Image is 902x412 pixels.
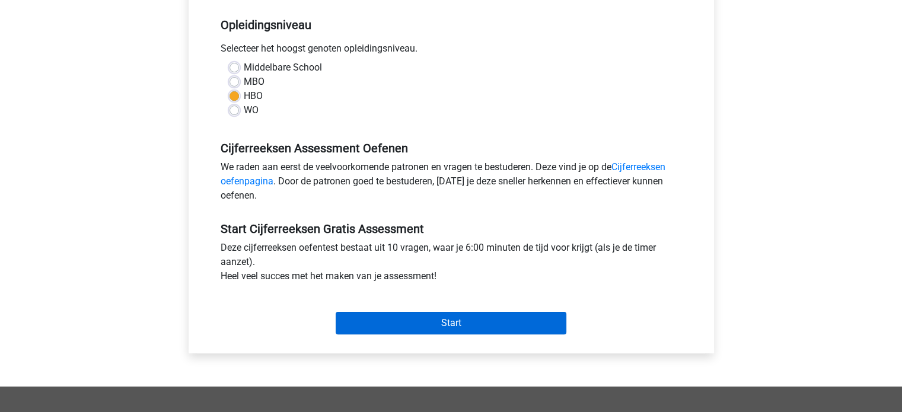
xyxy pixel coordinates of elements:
div: We raden aan eerst de veelvoorkomende patronen en vragen te bestuderen. Deze vind je op de . Door... [212,160,691,207]
label: Middelbare School [244,60,322,75]
div: Selecteer het hoogst genoten opleidingsniveau. [212,41,691,60]
h5: Opleidingsniveau [221,13,682,37]
label: HBO [244,89,263,103]
input: Start [336,312,566,334]
label: MBO [244,75,264,89]
h5: Cijferreeksen Assessment Oefenen [221,141,682,155]
label: WO [244,103,259,117]
div: Deze cijferreeksen oefentest bestaat uit 10 vragen, waar je 6:00 minuten de tijd voor krijgt (als... [212,241,691,288]
h5: Start Cijferreeksen Gratis Assessment [221,222,682,236]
